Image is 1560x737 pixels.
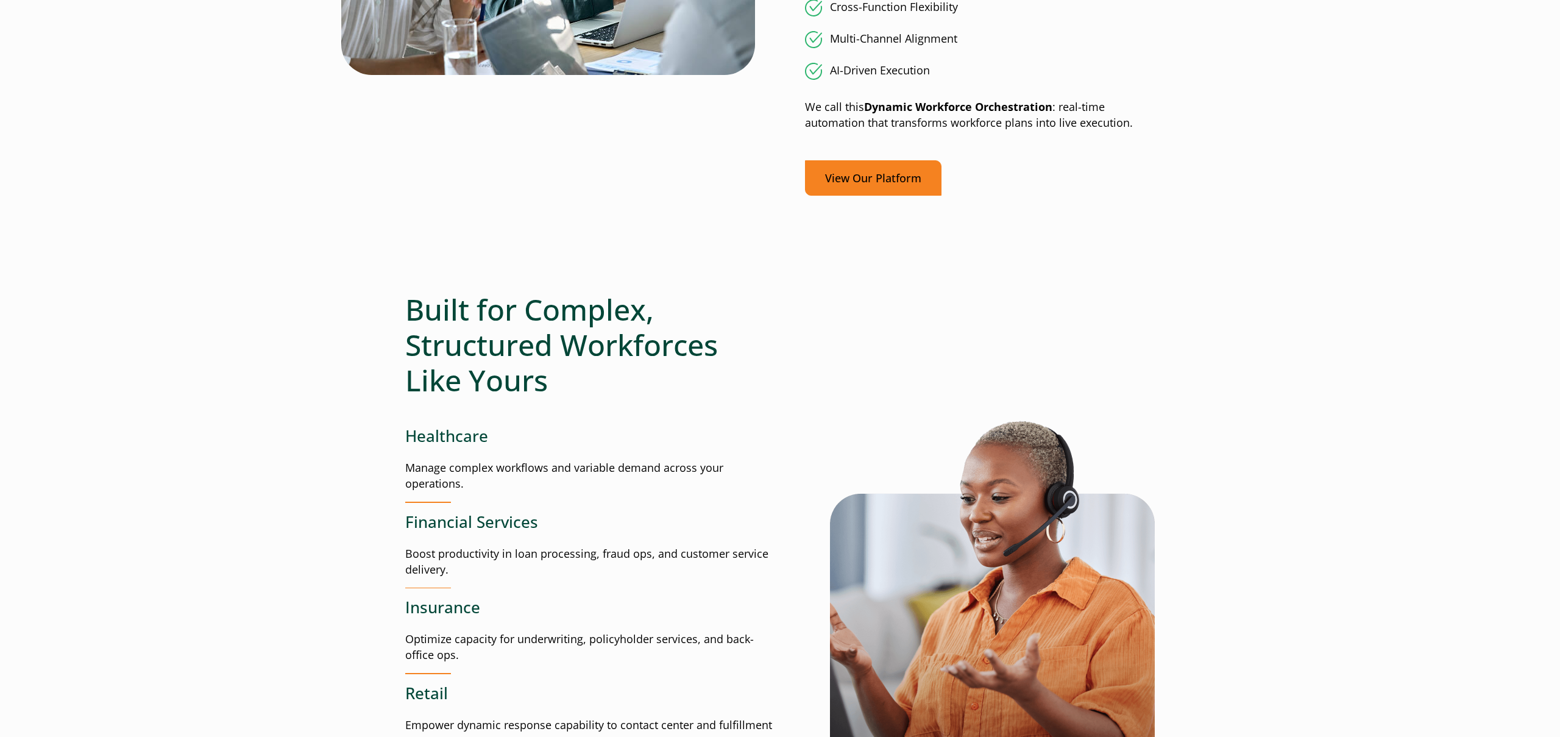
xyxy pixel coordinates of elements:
[864,99,1052,114] strong: Dynamic Workforce Orchestration
[405,292,780,397] h2: Built for Complex, Structured Workforces Like Yours
[405,684,780,703] h3: Retail
[405,632,780,663] p: Optimize capacity for underwriting, policyholder services, and back-office ops.
[805,31,1155,48] li: Multi-Channel Alignment
[405,546,780,578] p: Boost productivity in loan processing, fraud ops, and customer service delivery.
[405,513,780,532] h3: Financial Services
[805,160,941,196] a: View Our Platform
[805,63,1155,80] li: AI-Driven Execution
[405,460,780,492] p: Manage complex workflows and variable demand across your operations.
[405,598,780,617] h3: Insurance
[805,99,1155,131] p: We call this : real-time automation that transforms workforce plans into live execution.
[405,427,780,446] h3: Healthcare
